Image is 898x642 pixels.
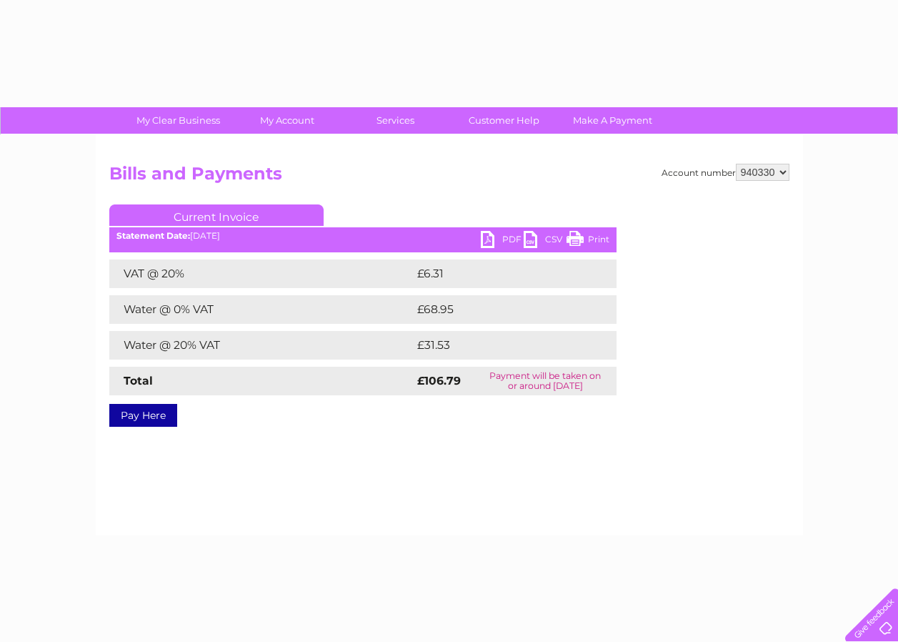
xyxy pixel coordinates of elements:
[109,204,324,226] a: Current Invoice
[662,164,789,181] div: Account number
[524,231,567,252] a: CSV
[481,231,524,252] a: PDF
[109,331,414,360] td: Water @ 20% VAT
[554,107,672,134] a: Make A Payment
[119,107,237,134] a: My Clear Business
[109,231,617,241] div: [DATE]
[228,107,346,134] a: My Account
[109,164,789,191] h2: Bills and Payments
[109,295,414,324] td: Water @ 0% VAT
[474,367,617,395] td: Payment will be taken on or around [DATE]
[414,295,588,324] td: £68.95
[414,331,586,360] td: £31.53
[124,374,153,387] strong: Total
[336,107,454,134] a: Services
[109,260,414,288] td: VAT @ 20%
[109,404,177,427] a: Pay Here
[414,260,581,288] td: £6.31
[567,231,609,252] a: Print
[417,374,461,387] strong: £106.79
[116,230,190,241] b: Statement Date:
[445,107,563,134] a: Customer Help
